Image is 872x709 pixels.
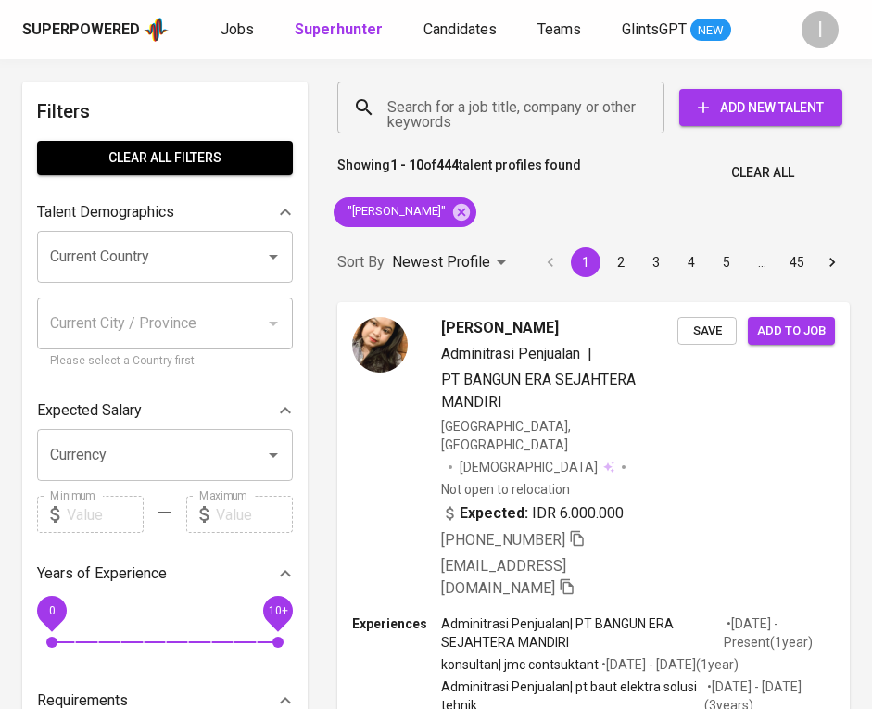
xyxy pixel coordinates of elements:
[441,557,566,597] span: [EMAIL_ADDRESS][DOMAIN_NAME]
[757,321,826,342] span: Add to job
[606,247,636,277] button: Go to page 2
[48,604,55,617] span: 0
[37,194,293,231] div: Talent Demographics
[22,16,169,44] a: Superpoweredapp logo
[441,614,724,652] p: Adminitrasi Penjualan | PT BANGUN ERA SEJAHTERA MANDIRI
[817,247,847,277] button: Go to next page
[144,16,169,44] img: app logo
[22,19,140,41] div: Superpowered
[436,158,459,172] b: 444
[533,247,850,277] nav: pagination navigation
[537,19,585,42] a: Teams
[216,496,293,533] input: Value
[687,321,727,342] span: Save
[641,247,671,277] button: Go to page 3
[337,156,581,190] p: Showing of talent profiles found
[52,146,278,170] span: Clear All filters
[782,247,812,277] button: Go to page 45
[690,21,731,40] span: NEW
[724,614,835,652] p: • [DATE] - Present ( 1 year )
[441,531,565,549] span: [PHONE_NUMBER]
[37,392,293,429] div: Expected Salary
[37,555,293,592] div: Years of Experience
[460,458,600,476] span: [DEMOGRAPHIC_DATA]
[67,496,144,533] input: Value
[677,317,737,346] button: Save
[423,20,497,38] span: Candidates
[295,19,386,42] a: Superhunter
[37,141,293,175] button: Clear All filters
[748,317,835,346] button: Add to job
[676,247,706,277] button: Go to page 4
[441,502,624,525] div: IDR 6.000.000
[441,417,677,454] div: [GEOGRAPHIC_DATA], [GEOGRAPHIC_DATA]
[260,442,286,468] button: Open
[334,197,476,227] div: "[PERSON_NAME]"
[441,480,570,499] p: Not open to relocation
[392,251,490,273] p: Newest Profile
[390,158,423,172] b: 1 - 10
[441,317,559,339] span: [PERSON_NAME]
[334,203,457,221] span: "[PERSON_NAME]"
[221,20,254,38] span: Jobs
[441,345,580,362] span: Adminitrasi Penjualan
[352,614,441,633] p: Experiences
[460,502,528,525] b: Expected:
[802,11,839,48] div: I
[724,156,802,190] button: Clear All
[352,317,408,373] img: d4d02db4-7f9b-41ef-ab1e-dd1d91960914.jpg
[295,20,383,38] b: Superhunter
[731,161,794,184] span: Clear All
[712,247,741,277] button: Go to page 5
[392,246,512,280] div: Newest Profile
[268,604,287,617] span: 10+
[221,19,258,42] a: Jobs
[537,20,581,38] span: Teams
[260,244,286,270] button: Open
[337,251,385,273] p: Sort By
[37,563,167,585] p: Years of Experience
[423,19,500,42] a: Candidates
[622,20,687,38] span: GlintsGPT
[599,655,739,674] p: • [DATE] - [DATE] ( 1 year )
[441,371,636,411] span: PT BANGUN ERA SEJAHTERA MANDIRI
[679,89,842,126] button: Add New Talent
[571,247,600,277] button: page 1
[441,655,599,674] p: konsultan | jmc contsuktant
[747,253,777,272] div: …
[588,343,592,365] span: |
[37,201,174,223] p: Talent Demographics
[50,352,280,371] p: Please select a Country first
[37,399,142,422] p: Expected Salary
[622,19,731,42] a: GlintsGPT NEW
[37,96,293,126] h6: Filters
[694,96,828,120] span: Add New Talent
